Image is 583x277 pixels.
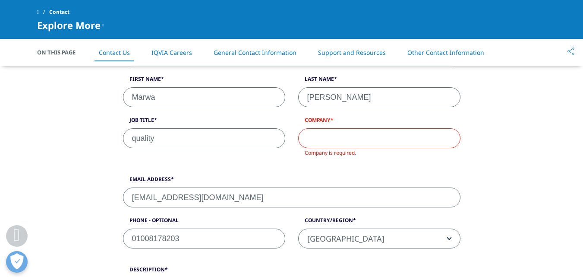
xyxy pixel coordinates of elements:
[37,48,85,57] span: On This Page
[298,116,460,128] label: Company
[318,48,386,57] a: Support and Resources
[299,229,460,249] span: Egypt
[298,229,460,248] span: Egypt
[305,149,356,156] span: Company is required.
[298,75,460,87] label: Last Name
[123,116,285,128] label: Job Title
[298,217,460,229] label: Country/Region
[49,4,69,20] span: Contact
[214,48,296,57] a: General Contact Information
[6,251,28,273] button: Open Preferences
[123,175,460,188] label: Email Address
[123,217,285,229] label: Phone - Optional
[123,46,460,66] span: HR/Career
[123,75,285,87] label: First Name
[37,20,101,30] span: Explore More
[151,48,192,57] a: IQVIA Careers
[99,48,130,57] a: Contact Us
[407,48,484,57] a: Other Contact Information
